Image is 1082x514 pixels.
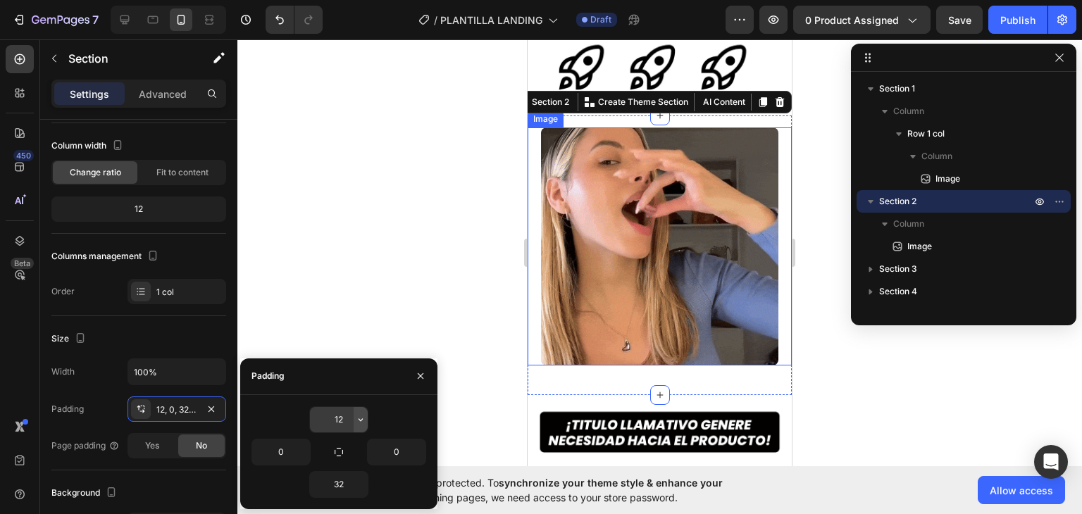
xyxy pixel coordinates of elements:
span: Column [921,149,952,163]
div: Publish [1000,13,1036,27]
div: 12 [54,199,223,219]
span: No [196,439,207,452]
p: Settings [70,87,109,101]
span: synchronize your theme style & enhance your experience [328,477,723,503]
div: Width [51,365,75,378]
span: Section 2 [879,194,916,208]
span: Section 3 [879,262,917,276]
span: Allow access [990,483,1053,498]
span: Image [935,172,960,186]
span: PLANTILLA LANDING [440,13,542,27]
span: Image [907,239,932,253]
span: Section 1 [879,82,915,96]
div: Size [51,330,89,349]
span: Fit to content [156,166,209,179]
input: Auto [368,439,425,465]
p: Section [68,50,184,67]
div: 1 col [156,286,223,299]
span: Section 4 [879,284,917,299]
div: Order [51,285,75,298]
iframe: Design area [528,39,792,466]
span: Draft [590,13,611,26]
div: 12, 0, 32, 0 [156,403,197,416]
span: Save [948,14,971,26]
button: Save [936,6,983,34]
span: Column [893,217,924,231]
button: Allow access [978,476,1065,504]
input: Auto [252,439,310,465]
span: Column [893,104,924,118]
span: Change ratio [70,166,121,179]
input: Auto [310,407,368,432]
div: Column width [51,137,126,156]
div: Open Intercom Messenger [1034,445,1068,479]
span: / [434,13,437,27]
div: Padding [51,403,84,415]
p: Advanced [139,87,187,101]
span: Yes [145,439,159,452]
div: Page padding [51,439,120,452]
span: Your page is password protected. To when designing pages, we need access to your store password. [328,475,778,505]
input: Auto [128,359,225,384]
div: Undo/Redo [266,6,323,34]
button: Publish [988,6,1047,34]
div: Beta [11,258,34,269]
div: Columns management [51,247,161,266]
div: 450 [13,150,34,161]
button: 0 product assigned [793,6,931,34]
span: Section 5 [879,307,916,321]
div: Padding [251,370,285,382]
span: Row 1 col [907,127,945,141]
input: Auto [310,472,368,497]
div: Background [51,484,120,503]
button: 7 [6,6,105,34]
p: 7 [92,11,99,28]
span: 0 product assigned [805,13,899,27]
